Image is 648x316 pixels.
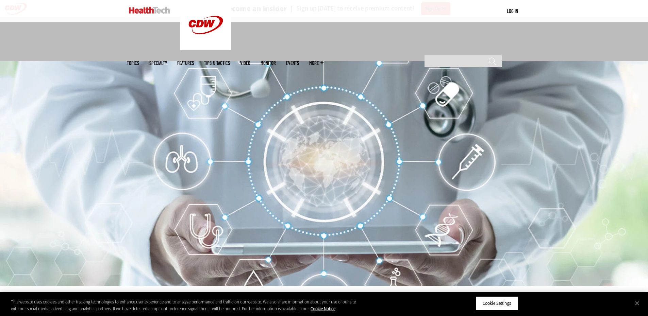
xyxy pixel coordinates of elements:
a: CDW [180,45,231,52]
span: Specialty [149,60,167,66]
a: Events [286,60,299,66]
a: MonITor [261,60,276,66]
span: More [309,60,323,66]
a: Features [177,60,194,66]
a: Video [240,60,250,66]
img: Home [129,7,170,14]
a: Log in [507,8,518,14]
div: User menu [507,7,518,15]
button: Cookie Settings [476,296,518,311]
a: More information about your privacy [311,306,335,312]
span: Topics [127,60,139,66]
button: Close [630,296,645,311]
div: This website uses cookies and other tracking technologies to enhance user experience and to analy... [11,299,356,312]
a: Tips & Tactics [204,60,230,66]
